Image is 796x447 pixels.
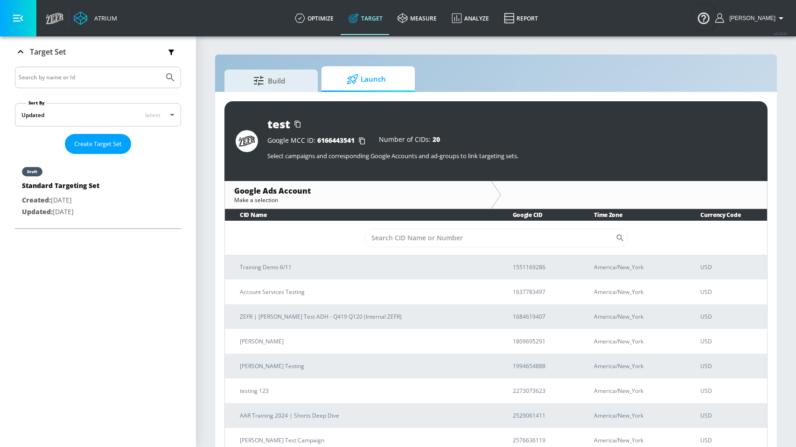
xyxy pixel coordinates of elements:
[594,312,678,321] p: America/New_York
[22,195,99,206] p: [DATE]
[240,386,490,396] p: testing 123
[240,361,490,371] p: [PERSON_NAME] Testing
[513,411,572,420] p: 2529061411
[15,158,181,224] div: draftStandard Targeting SetCreated:[DATE]Updated:[DATE]
[27,169,37,174] div: draft
[225,181,491,209] div: Google Ads AccountMake a selection
[700,435,760,445] p: USD
[594,411,678,420] p: America/New_York
[496,1,545,35] a: Report
[513,386,572,396] p: 2273073623
[27,100,47,106] label: Sort By
[513,361,572,371] p: 1994654888
[65,134,131,154] button: Create Target Set
[513,435,572,445] p: 2576636119
[22,181,99,195] div: Standard Targeting Set
[74,139,122,149] span: Create Target Set
[691,5,717,31] button: Open Resource Center
[317,136,355,145] span: 6166443541
[594,361,678,371] p: America/New_York
[240,262,490,272] p: Training Demo 6/11
[594,287,678,297] p: America/New_York
[364,229,628,247] div: Search CID Name or Number
[240,336,490,346] p: [PERSON_NAME]
[513,336,572,346] p: 1809695291
[21,111,44,119] div: Updated
[685,209,767,221] th: Currency Code
[287,1,341,35] a: optimize
[700,361,760,371] p: USD
[15,36,181,67] div: Target Set
[700,312,760,321] p: USD
[240,411,490,420] p: AAR Training 2024 | Shorts Deep Dive
[433,135,440,144] span: 20
[594,336,678,346] p: America/New_York
[379,136,440,146] div: Number of CIDs:
[22,206,99,218] p: [DATE]
[444,1,496,35] a: Analyze
[74,11,117,25] a: Atrium
[390,1,444,35] a: measure
[513,262,572,272] p: 1551169286
[726,15,775,21] span: login as: uyen.hoang@zefr.com
[700,287,760,297] p: USD
[145,111,161,119] span: latest
[700,386,760,396] p: USD
[267,116,290,132] div: test
[15,67,181,228] div: Target Set
[234,186,482,196] div: Google Ads Account
[594,262,678,272] p: America/New_York
[240,435,490,445] p: [PERSON_NAME] Test Campaign
[22,207,53,216] span: Updated:
[364,229,615,247] input: Search CID Name or Number
[240,312,490,321] p: ZEFR | [PERSON_NAME] Test ADH - Q419 Q120 (Internal ZEFR)
[579,209,685,221] th: Time Zone
[513,287,572,297] p: 1637783497
[267,152,756,160] p: Select campaigns and corresponding Google Accounts and ad-groups to link targeting sets.
[774,31,787,36] span: v 4.24.0
[341,1,390,35] a: Target
[234,196,482,204] div: Make a selection
[22,196,51,204] span: Created:
[331,68,402,91] span: Launch
[700,411,760,420] p: USD
[594,386,678,396] p: America/New_York
[513,312,572,321] p: 1684619407
[91,14,117,22] div: Atrium
[594,435,678,445] p: America/New_York
[240,287,490,297] p: Account Services Testing
[700,336,760,346] p: USD
[225,209,498,221] th: CID Name
[715,13,787,24] button: [PERSON_NAME]
[267,136,370,146] div: Google MCC ID:
[30,47,66,57] p: Target Set
[700,262,760,272] p: USD
[498,209,580,221] th: Google CID
[19,71,160,84] input: Search by name or Id
[15,154,181,228] nav: list of Target Set
[234,70,305,92] span: Build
